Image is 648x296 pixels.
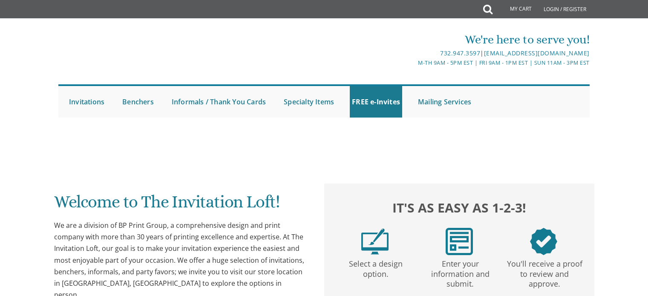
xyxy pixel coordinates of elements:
[504,255,585,289] p: You'll receive a proof to review and approve.
[350,86,402,118] a: FREE e-Invites
[282,86,336,118] a: Specialty Items
[440,49,480,57] a: 732.947.3597
[492,1,538,18] a: My Cart
[446,228,473,255] img: step2.png
[120,86,156,118] a: Benchers
[484,49,590,57] a: [EMAIL_ADDRESS][DOMAIN_NAME]
[420,255,501,289] p: Enter your information and submit.
[236,31,590,48] div: We're here to serve you!
[54,193,307,218] h1: Welcome to The Invitation Loft!
[67,86,107,118] a: Invitations
[416,86,473,118] a: Mailing Services
[170,86,268,118] a: Informals / Thank You Cards
[530,228,557,255] img: step3.png
[236,58,590,67] div: M-Th 9am - 5pm EST | Fri 9am - 1pm EST | Sun 11am - 3pm EST
[333,198,586,217] h2: It's as easy as 1-2-3!
[361,228,389,255] img: step1.png
[335,255,416,279] p: Select a design option.
[236,48,590,58] div: |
